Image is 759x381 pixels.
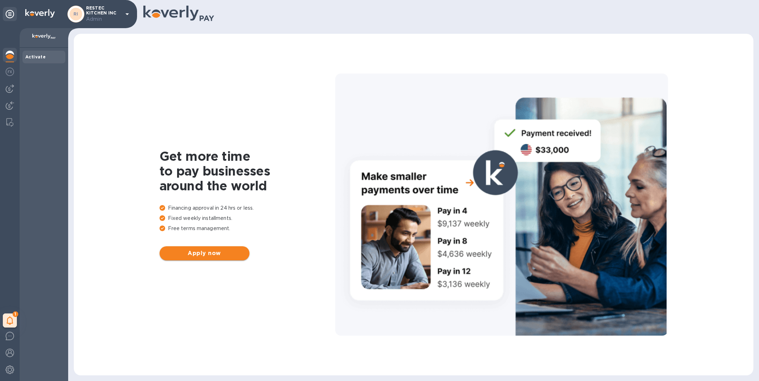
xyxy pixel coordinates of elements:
p: RESTEC KITCHEN INC [86,6,121,23]
img: Logo [25,9,55,18]
b: Activate [25,54,46,59]
span: Apply now [165,249,244,258]
div: Unpin categories [3,7,17,21]
h1: Get more time to pay businesses around the world [160,149,335,193]
span: 1 [13,311,18,317]
b: RI [73,11,78,17]
p: Financing approval in 24 hrs or less. [160,204,335,212]
p: Fixed weekly installments. [160,215,335,222]
img: Foreign exchange [6,68,14,76]
button: Apply now [160,246,249,260]
p: Free terms management. [160,225,335,232]
p: Admin [86,15,121,23]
